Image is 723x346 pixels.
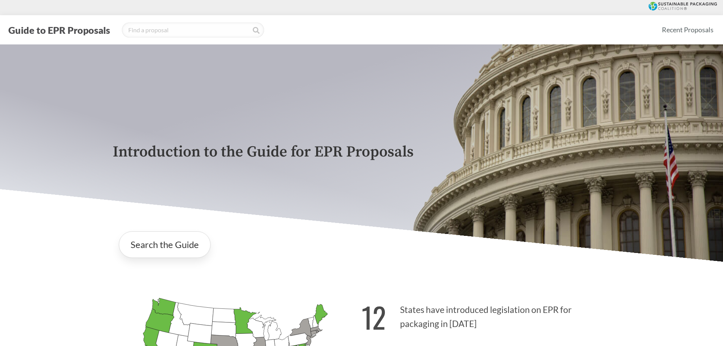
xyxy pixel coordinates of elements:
[6,24,112,36] button: Guide to EPR Proposals
[362,296,386,338] strong: 12
[122,22,264,38] input: Find a proposal
[113,144,611,161] p: Introduction to the Guide for EPR Proposals
[119,231,211,258] a: Search the Guide
[362,291,611,338] p: States have introduced legislation on EPR for packaging in [DATE]
[658,21,717,38] a: Recent Proposals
